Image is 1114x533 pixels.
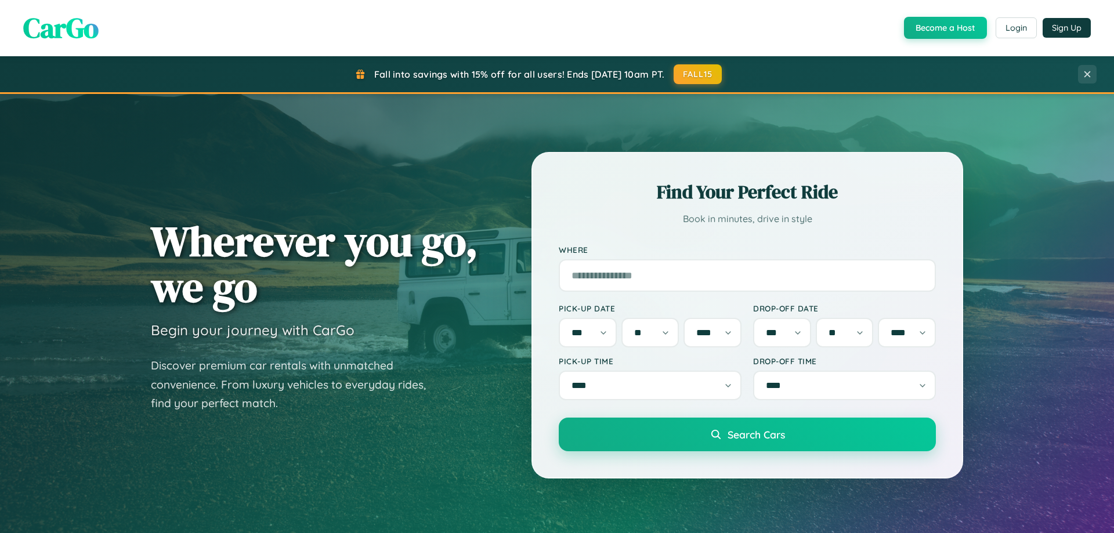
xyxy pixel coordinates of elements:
h3: Begin your journey with CarGo [151,321,355,339]
span: CarGo [23,9,99,47]
label: Drop-off Date [753,303,936,313]
button: Become a Host [904,17,987,39]
h2: Find Your Perfect Ride [559,179,936,205]
label: Drop-off Time [753,356,936,366]
button: Sign Up [1043,18,1091,38]
span: Search Cars [728,428,785,441]
button: FALL15 [674,64,722,84]
h1: Wherever you go, we go [151,218,478,310]
span: Fall into savings with 15% off for all users! Ends [DATE] 10am PT. [374,68,665,80]
label: Where [559,245,936,255]
label: Pick-up Time [559,356,742,366]
p: Discover premium car rentals with unmatched convenience. From luxury vehicles to everyday rides, ... [151,356,441,413]
p: Book in minutes, drive in style [559,211,936,227]
label: Pick-up Date [559,303,742,313]
button: Search Cars [559,418,936,451]
button: Login [996,17,1037,38]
